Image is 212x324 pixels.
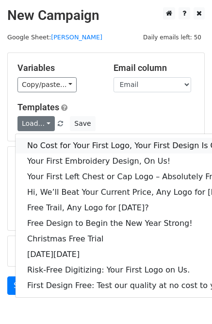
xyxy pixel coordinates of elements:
[163,277,212,324] iframe: Chat Widget
[7,276,39,295] a: Send
[17,63,99,73] h5: Variables
[140,34,205,41] a: Daily emails left: 50
[17,77,77,92] a: Copy/paste...
[70,116,95,131] button: Save
[140,32,205,43] span: Daily emails left: 50
[114,63,195,73] h5: Email column
[17,116,55,131] a: Load...
[17,102,59,112] a: Templates
[51,34,102,41] a: [PERSON_NAME]
[7,34,102,41] small: Google Sheet:
[7,7,205,24] h2: New Campaign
